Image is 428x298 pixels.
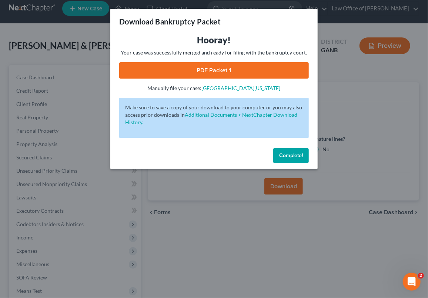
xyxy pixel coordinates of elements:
[202,85,281,91] a: [GEOGRAPHIC_DATA][US_STATE]
[125,112,297,125] a: Additional Documents > NextChapter Download History.
[418,273,424,279] span: 2
[273,148,309,163] button: Complete!
[119,85,309,92] p: Manually file your case:
[403,273,421,291] iframe: Intercom live chat
[119,16,221,27] h3: Download Bankruptcy Packet
[119,49,309,56] p: Your case was successfully merged and ready for filing with the bankruptcy court.
[119,34,309,46] h3: Hooray!
[125,104,303,126] p: Make sure to save a copy of your download to your computer or you may also access prior downloads in
[119,62,309,79] a: PDF Packet 1
[279,152,303,159] span: Complete!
